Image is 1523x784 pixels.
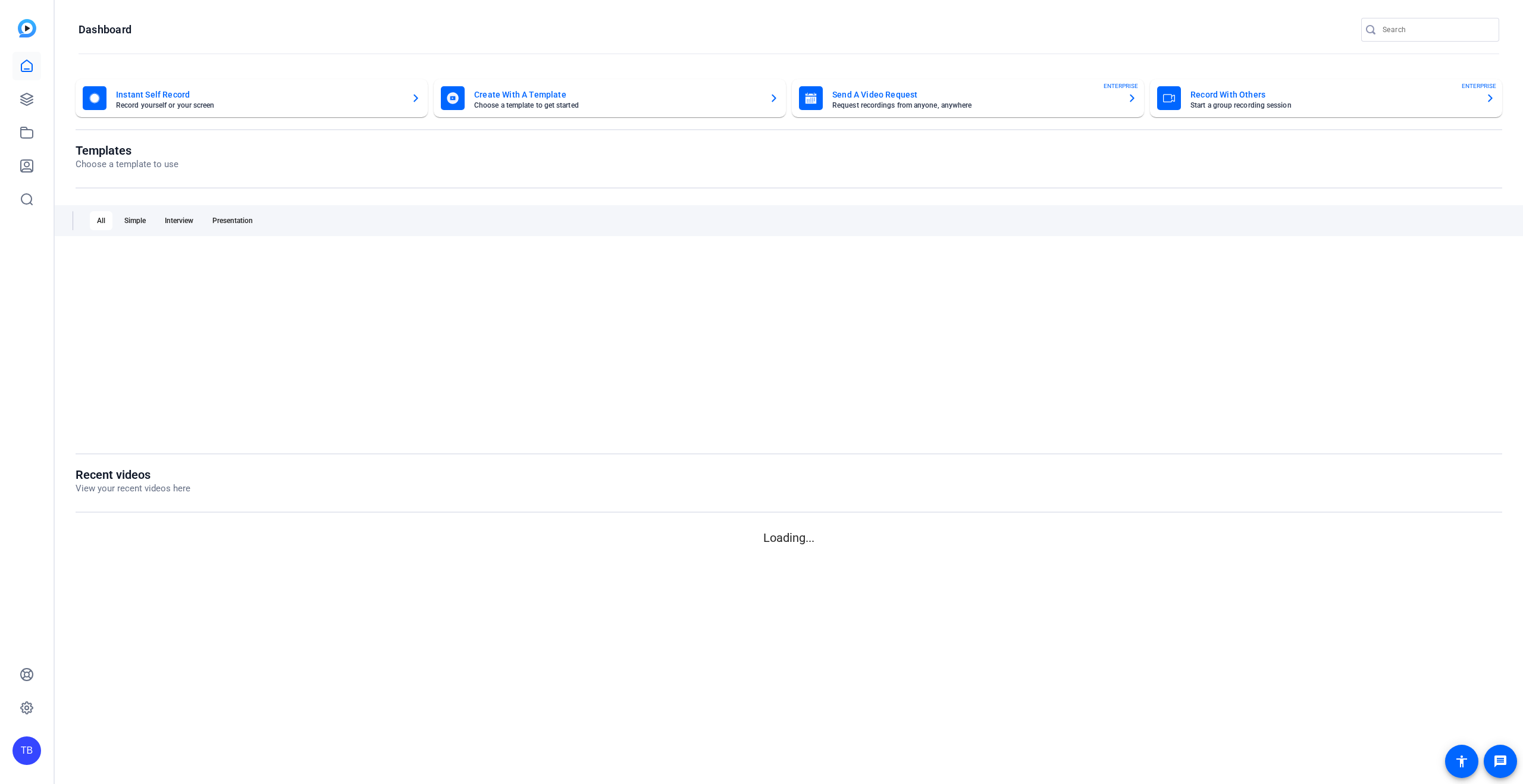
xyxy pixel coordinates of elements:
mat-card-title: Send A Video Request [832,87,1118,102]
div: All [90,211,112,230]
mat-card-subtitle: Record yourself or your screen [116,102,402,109]
div: Presentation [205,211,260,230]
h1: Templates [76,143,178,158]
div: Simple [117,211,153,230]
span: ENTERPRISE [1462,81,1496,90]
mat-card-title: Instant Self Record [116,87,402,102]
mat-card-title: Record With Others [1190,87,1476,102]
input: Search [1383,23,1490,37]
button: Instant Self RecordRecord yourself or your screen [76,79,428,117]
button: Send A Video RequestRequest recordings from anyone, anywhereENTERPRISE [792,79,1144,117]
div: TB [12,736,41,765]
mat-card-subtitle: Request recordings from anyone, anywhere [832,102,1118,109]
div: Interview [158,211,200,230]
h1: Recent videos [76,468,190,482]
mat-card-subtitle: Start a group recording session [1190,102,1476,109]
span: ENTERPRISE [1104,81,1138,90]
mat-icon: accessibility [1455,754,1469,769]
button: Create With A TemplateChoose a template to get started [434,79,786,117]
p: Loading... [76,529,1502,547]
p: View your recent videos here [76,482,190,496]
h1: Dashboard [79,23,131,37]
p: Choose a template to use [76,158,178,171]
mat-icon: message [1493,754,1508,769]
mat-card-title: Create With A Template [474,87,760,102]
button: Record With OthersStart a group recording sessionENTERPRISE [1150,79,1502,117]
mat-card-subtitle: Choose a template to get started [474,102,760,109]
img: blue-gradient.svg [18,19,36,37]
